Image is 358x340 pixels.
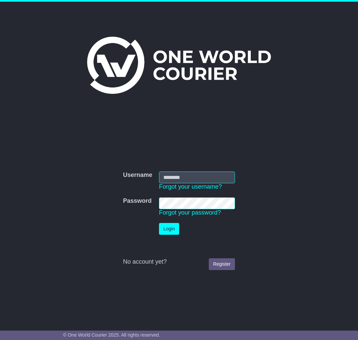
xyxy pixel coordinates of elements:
[123,172,152,179] label: Username
[159,183,222,190] a: Forgot your username?
[123,197,152,205] label: Password
[63,332,160,338] span: © One World Courier 2025. All rights reserved.
[159,223,179,235] button: Login
[87,37,271,94] img: One World
[209,258,235,270] a: Register
[123,258,235,266] div: No account yet?
[159,209,221,216] a: Forgot your password?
